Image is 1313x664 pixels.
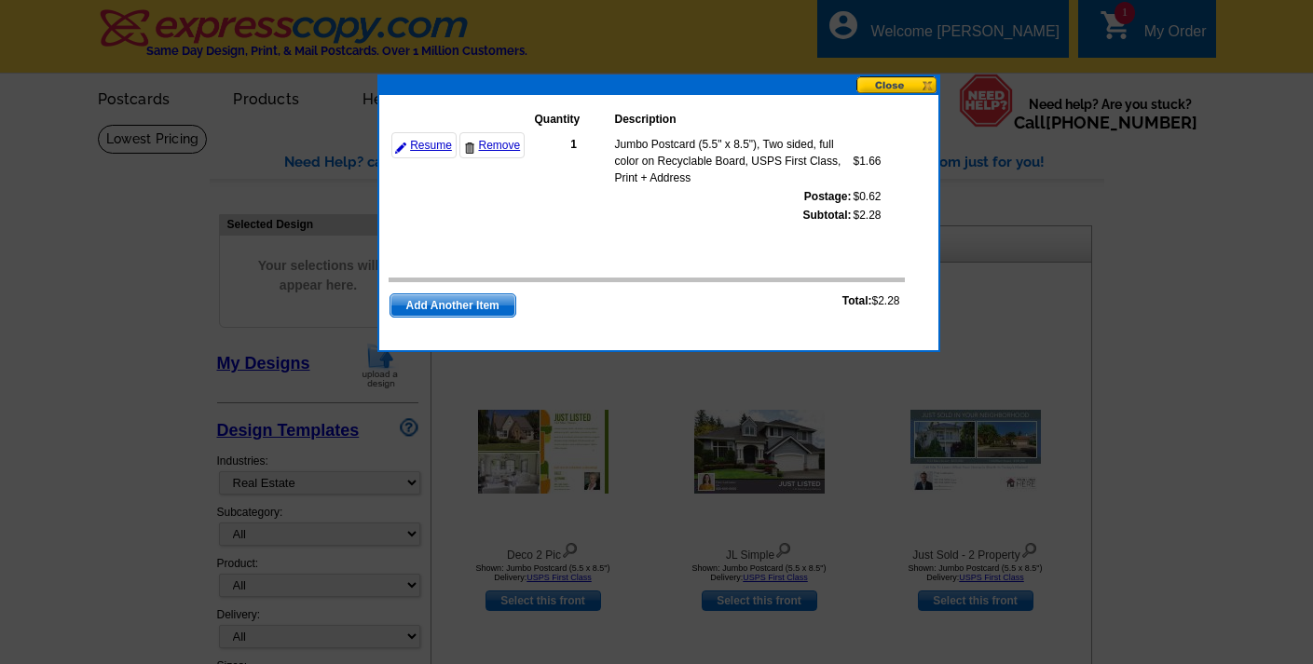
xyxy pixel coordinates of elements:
iframe: LiveChat chat widget [1051,605,1313,664]
span: $2.28 [842,292,900,309]
td: Jumbo Postcard (5.5" x 8.5"), Two sided, full color on Recyclable Board, USPS First Class, Print ... [614,135,853,187]
td: $1.66 [853,135,882,187]
td: $2.28 [853,206,882,224]
img: pencil-icon.gif [395,142,406,154]
strong: Total: [842,294,872,307]
span: Add Another Item [390,294,515,317]
strong: Postage: [804,190,852,203]
th: Quantity [534,110,614,129]
th: Description [614,110,853,129]
a: Add Another Item [390,293,516,318]
strong: Subtotal: [803,209,852,222]
a: Remove [459,132,525,158]
strong: 1 [570,138,577,151]
a: Resume [391,132,457,158]
td: $0.62 [853,187,882,206]
img: trashcan-icon.gif [464,142,475,154]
